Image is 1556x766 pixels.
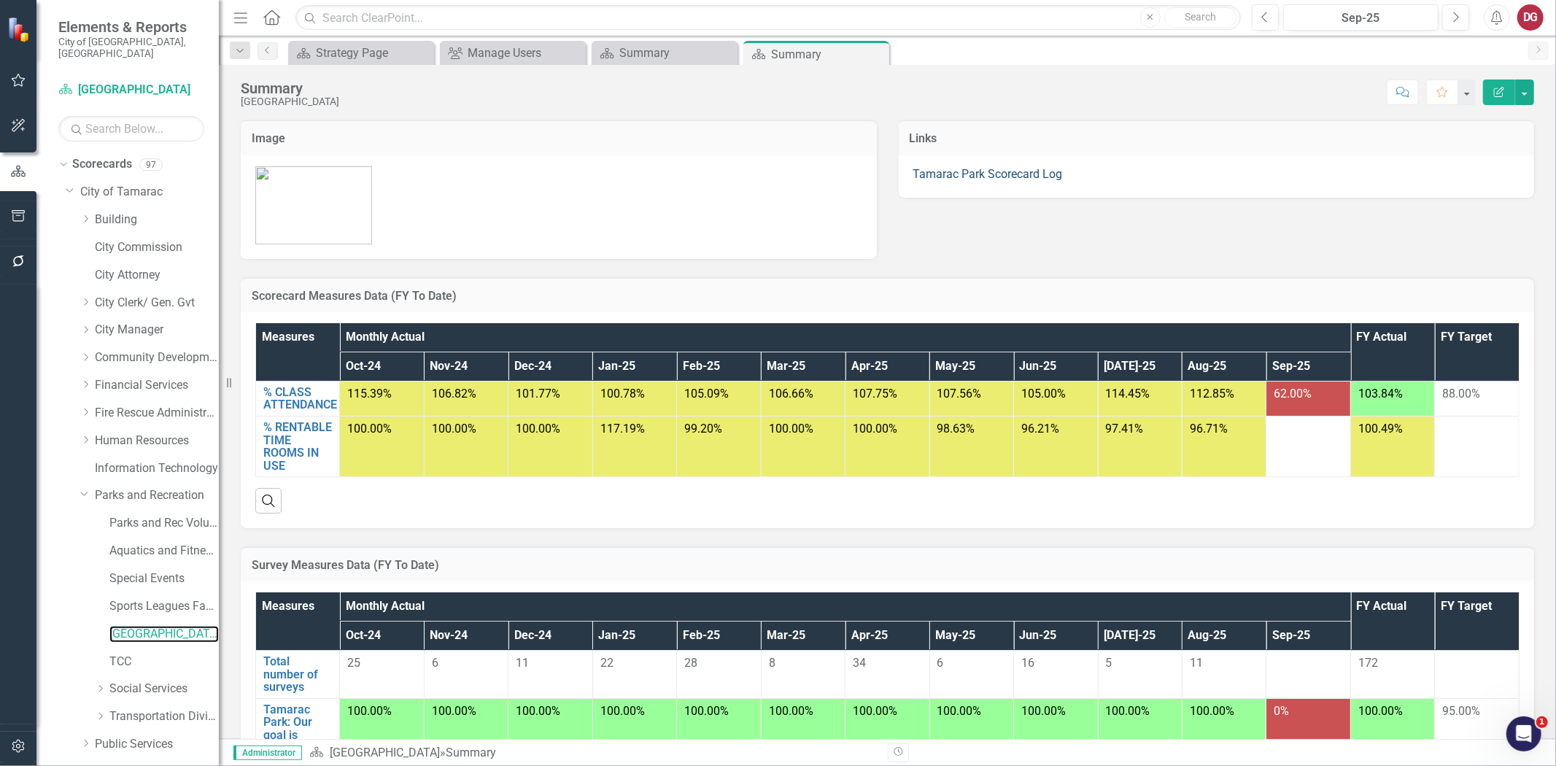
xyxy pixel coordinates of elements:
span: 100.00% [600,704,645,718]
a: Tamarac Park Scorecard Log [913,167,1063,181]
a: Social Services [109,681,219,697]
span: 34 [853,656,866,670]
a: Information Technology [95,460,219,477]
iframe: Intercom live chat [1506,716,1541,751]
span: 115.39% [347,387,392,401]
div: Summary [619,44,734,62]
span: 103.84% [1358,387,1403,401]
span: 100.00% [347,704,392,718]
a: City of Tamarac [80,184,219,201]
button: DG [1517,4,1544,31]
a: Parks and Rec Volunteers [109,515,219,532]
a: Manage Users [444,44,582,62]
span: 100.78% [600,387,645,401]
div: » [309,745,877,762]
span: 5 [1106,656,1112,670]
a: % RENTABLE TIME ROOMS IN USE [263,421,332,472]
span: 107.56% [937,387,982,401]
h3: Survey Measures Data (FY To Date) [252,559,1523,572]
h3: Links [910,132,1524,145]
a: Scorecards [72,156,132,173]
span: 100.00% [347,422,392,436]
a: [GEOGRAPHIC_DATA] [58,82,204,98]
div: Manage Users [468,44,582,62]
span: 100.00% [769,422,813,436]
a: Community Development [95,349,219,366]
span: 100.00% [769,704,813,718]
input: Search ClearPoint... [295,5,1241,31]
a: [GEOGRAPHIC_DATA] [330,746,440,759]
span: 0% [1274,704,1289,718]
span: Search [1185,11,1216,23]
span: 96.71% [1190,422,1228,436]
span: 6 [937,656,944,670]
span: 100.00% [432,704,476,718]
td: Double-Click to Edit Right Click for Context Menu [256,417,340,477]
span: 16 [1021,656,1034,670]
span: 117.19% [600,422,645,436]
div: Summary [241,80,339,96]
div: Summary [446,746,496,759]
a: Building [95,212,219,228]
span: 95.00% [1442,704,1480,718]
span: 106.82% [432,387,476,401]
span: 25 [347,656,360,670]
a: Public Services [95,736,219,753]
div: Summary [771,45,886,63]
button: Search [1164,7,1237,28]
span: 88.00% [1442,387,1480,401]
input: Search Below... [58,116,204,142]
span: 114.45% [1106,387,1150,401]
a: Fire Rescue Administration [95,405,219,422]
a: [GEOGRAPHIC_DATA] [109,626,219,643]
span: 106.66% [769,387,813,401]
a: Strategy Page [292,44,430,62]
a: Total number of surveys [263,655,332,694]
span: 100.00% [684,704,729,718]
span: 105.09% [684,387,729,401]
span: 100.00% [1358,704,1403,718]
div: [GEOGRAPHIC_DATA] [241,96,339,107]
h3: Scorecard Measures Data (FY To Date) [252,290,1523,303]
span: 101.77% [516,387,560,401]
span: 6 [432,656,438,670]
span: 100.00% [853,704,897,718]
span: 105.00% [1021,387,1066,401]
a: City Clerk/ Gen. Gvt [95,295,219,312]
a: Financial Services [95,377,219,394]
div: Strategy Page [316,44,430,62]
span: 98.63% [937,422,975,436]
a: Summary [595,44,734,62]
td: Double-Click to Edit Right Click for Context Menu [256,381,340,416]
span: 100.00% [516,704,560,718]
a: Sports Leagues Facilities Fields [109,598,219,615]
a: Human Resources [95,433,219,449]
span: 112.85% [1190,387,1234,401]
img: ClearPoint Strategy [6,15,34,43]
span: 96.21% [1021,422,1059,436]
span: Administrator [233,746,302,760]
span: 107.75% [853,387,897,401]
a: Parks and Recreation [95,487,219,504]
span: 100.00% [432,422,476,436]
span: 22 [600,656,614,670]
span: 8 [769,656,775,670]
a: City Attorney [95,267,219,284]
small: City of [GEOGRAPHIC_DATA], [GEOGRAPHIC_DATA] [58,36,204,60]
span: 28 [684,656,697,670]
td: Double-Click to Edit Right Click for Context Menu [256,650,340,698]
span: 1 [1536,716,1548,728]
span: 100.00% [1106,704,1150,718]
span: 100.00% [516,422,560,436]
a: City Commission [95,239,219,256]
a: City Manager [95,322,219,338]
button: Sep-25 [1283,4,1439,31]
span: 100.00% [1021,704,1066,718]
div: Sep-25 [1288,9,1433,27]
span: 97.41% [1106,422,1144,436]
span: 100.00% [853,422,897,436]
a: TCC [109,654,219,670]
h3: Image [252,132,866,145]
a: % CLASS ATTENDANCE [263,386,337,411]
